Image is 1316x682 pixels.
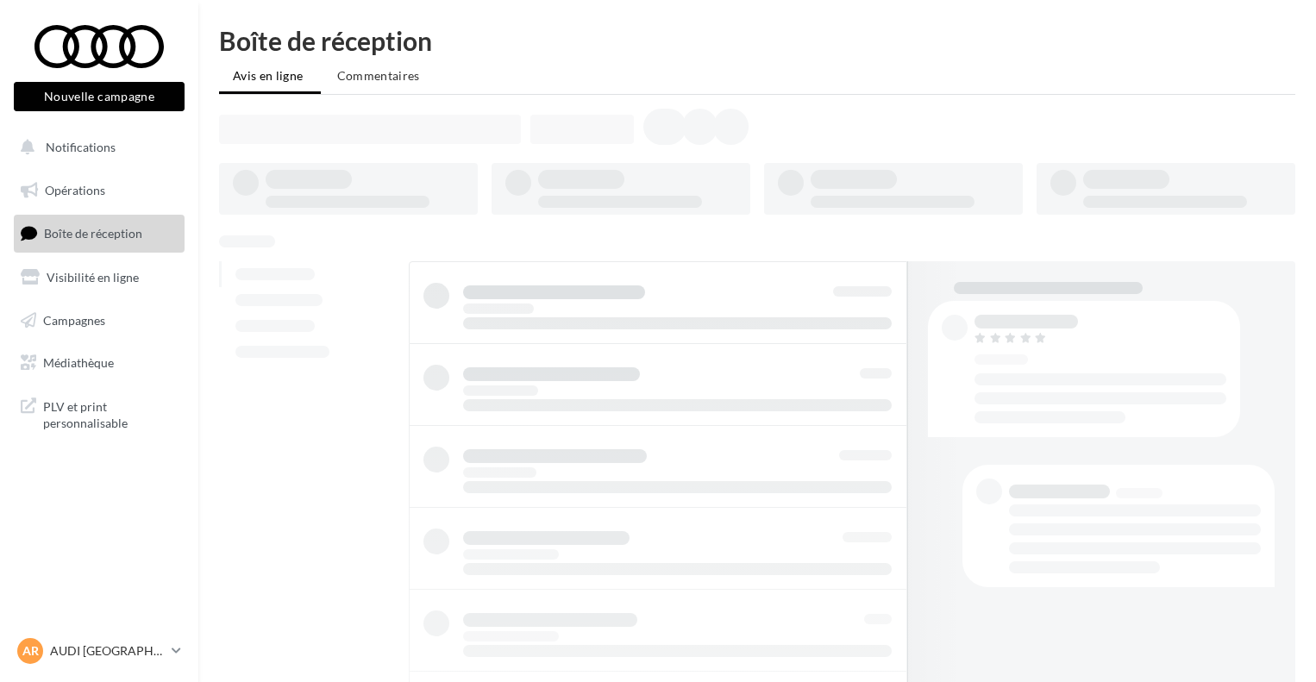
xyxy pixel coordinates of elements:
[10,129,181,166] button: Notifications
[10,303,188,339] a: Campagnes
[10,215,188,252] a: Boîte de réception
[10,260,188,296] a: Visibilité en ligne
[46,140,116,154] span: Notifications
[43,355,114,370] span: Médiathèque
[14,82,185,111] button: Nouvelle campagne
[10,172,188,209] a: Opérations
[44,226,142,241] span: Boîte de réception
[10,388,188,439] a: PLV et print personnalisable
[10,345,188,381] a: Médiathèque
[50,642,165,660] p: AUDI [GEOGRAPHIC_DATA]
[337,68,420,83] span: Commentaires
[14,635,185,667] a: AR AUDI [GEOGRAPHIC_DATA]
[43,312,105,327] span: Campagnes
[45,183,105,197] span: Opérations
[22,642,39,660] span: AR
[47,270,139,285] span: Visibilité en ligne
[219,28,1295,53] div: Boîte de réception
[43,395,178,432] span: PLV et print personnalisable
